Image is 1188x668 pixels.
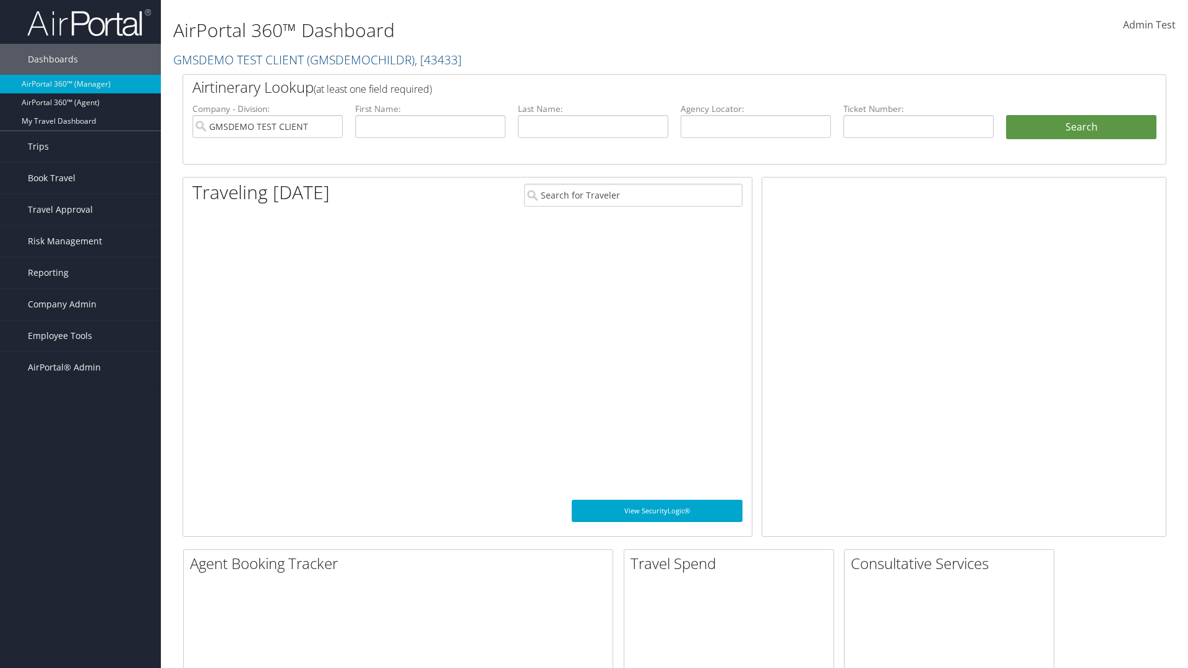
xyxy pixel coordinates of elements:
[355,103,506,115] label: First Name:
[28,131,49,162] span: Trips
[1123,18,1176,32] span: Admin Test
[192,179,330,205] h1: Traveling [DATE]
[28,352,101,383] span: AirPortal® Admin
[681,103,831,115] label: Agency Locator:
[28,194,93,225] span: Travel Approval
[27,8,151,37] img: airportal-logo.png
[28,257,69,288] span: Reporting
[190,553,613,574] h2: Agent Booking Tracker
[28,44,78,75] span: Dashboards
[173,51,462,68] a: GMSDEMO TEST CLIENT
[518,103,668,115] label: Last Name:
[415,51,462,68] span: , [ 43433 ]
[28,320,92,351] span: Employee Tools
[307,51,415,68] span: ( GMSDEMOCHILDR )
[28,226,102,257] span: Risk Management
[28,289,97,320] span: Company Admin
[524,184,742,207] input: Search for Traveler
[843,103,994,115] label: Ticket Number:
[314,82,432,96] span: (at least one field required)
[572,500,742,522] a: View SecurityLogic®
[192,77,1075,98] h2: Airtinerary Lookup
[28,163,75,194] span: Book Travel
[192,103,343,115] label: Company - Division:
[173,17,841,43] h1: AirPortal 360™ Dashboard
[851,553,1054,574] h2: Consultative Services
[1123,6,1176,45] a: Admin Test
[631,553,833,574] h2: Travel Spend
[1006,115,1156,140] button: Search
